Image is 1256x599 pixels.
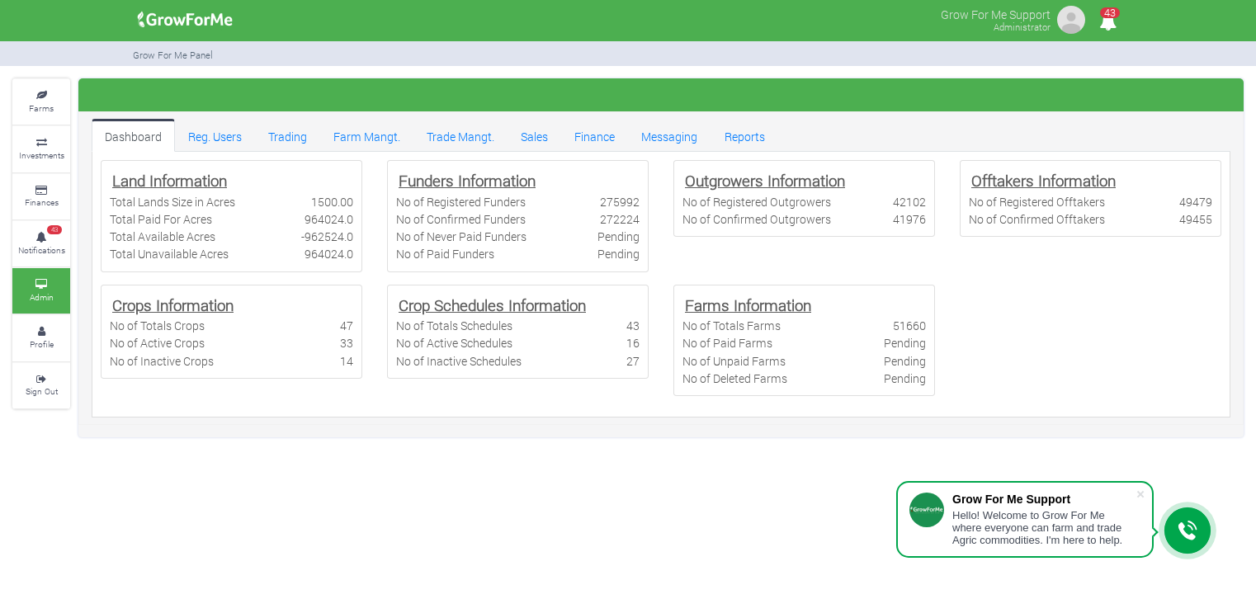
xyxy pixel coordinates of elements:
[110,193,235,210] div: Total Lands Size in Acres
[112,295,234,315] b: Crops Information
[682,210,831,228] div: No of Confirmed Outgrowers
[110,352,214,370] div: No of Inactive Crops
[396,352,522,370] div: No of Inactive Schedules
[305,210,353,228] div: 964024.0
[110,334,205,351] div: No of Active Crops
[110,210,212,228] div: Total Paid For Acres
[133,49,213,61] small: Grow For Me Panel
[561,119,628,152] a: Finance
[25,196,59,208] small: Finances
[952,509,1136,546] div: Hello! Welcome to Grow For Me where everyone can farm and trade Agric commodities. I'm here to help.
[110,245,229,262] div: Total Unavailable Acres
[29,102,54,114] small: Farms
[396,210,526,228] div: No of Confirmed Funders
[884,370,926,387] div: Pending
[396,193,526,210] div: No of Registered Funders
[26,385,58,397] small: Sign Out
[12,221,70,266] a: 43 Notifications
[311,193,353,210] div: 1500.00
[19,149,64,161] small: Investments
[340,352,353,370] div: 14
[1092,16,1124,31] a: 43
[600,193,640,210] div: 275992
[92,119,175,152] a: Dashboard
[399,170,536,191] b: Funders Information
[12,268,70,314] a: Admin
[685,295,811,315] b: Farms Information
[1179,193,1212,210] div: 49479
[1100,7,1120,18] span: 43
[597,245,640,262] div: Pending
[682,193,831,210] div: No of Registered Outgrowers
[893,317,926,334] div: 51660
[340,334,353,351] div: 33
[893,210,926,228] div: 41976
[685,170,845,191] b: Outgrowers Information
[112,170,227,191] b: Land Information
[413,119,508,152] a: Trade Mangt.
[1055,3,1088,36] img: growforme image
[12,126,70,172] a: Investments
[628,119,711,152] a: Messaging
[893,193,926,210] div: 42102
[884,334,926,351] div: Pending
[682,370,787,387] div: No of Deleted Farms
[508,119,561,152] a: Sales
[110,317,205,334] div: No of Totals Crops
[682,334,772,351] div: No of Paid Farms
[994,21,1051,33] small: Administrator
[969,210,1105,228] div: No of Confirmed Offtakers
[396,334,512,351] div: No of Active Schedules
[175,119,255,152] a: Reg. Users
[255,119,320,152] a: Trading
[110,228,215,245] div: Total Available Acres
[1092,3,1124,40] i: Notifications
[30,338,54,350] small: Profile
[941,3,1051,23] p: Grow For Me Support
[626,352,640,370] div: 27
[597,228,640,245] div: Pending
[12,174,70,219] a: Finances
[626,334,640,351] div: 16
[1179,210,1212,228] div: 49455
[301,228,353,245] div: -962524.0
[12,315,70,361] a: Profile
[305,245,353,262] div: 964024.0
[626,317,640,334] div: 43
[884,352,926,370] div: Pending
[396,245,494,262] div: No of Paid Funders
[30,291,54,303] small: Admin
[12,79,70,125] a: Farms
[952,493,1136,506] div: Grow For Me Support
[711,119,778,152] a: Reports
[600,210,640,228] div: 272224
[971,170,1116,191] b: Offtakers Information
[969,193,1105,210] div: No of Registered Offtakers
[682,317,781,334] div: No of Totals Farms
[12,363,70,408] a: Sign Out
[396,228,526,245] div: No of Never Paid Funders
[320,119,413,152] a: Farm Mangt.
[18,244,65,256] small: Notifications
[399,295,586,315] b: Crop Schedules Information
[132,3,238,36] img: growforme image
[682,352,786,370] div: No of Unpaid Farms
[340,317,353,334] div: 47
[47,225,62,235] span: 43
[396,317,512,334] div: No of Totals Schedules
